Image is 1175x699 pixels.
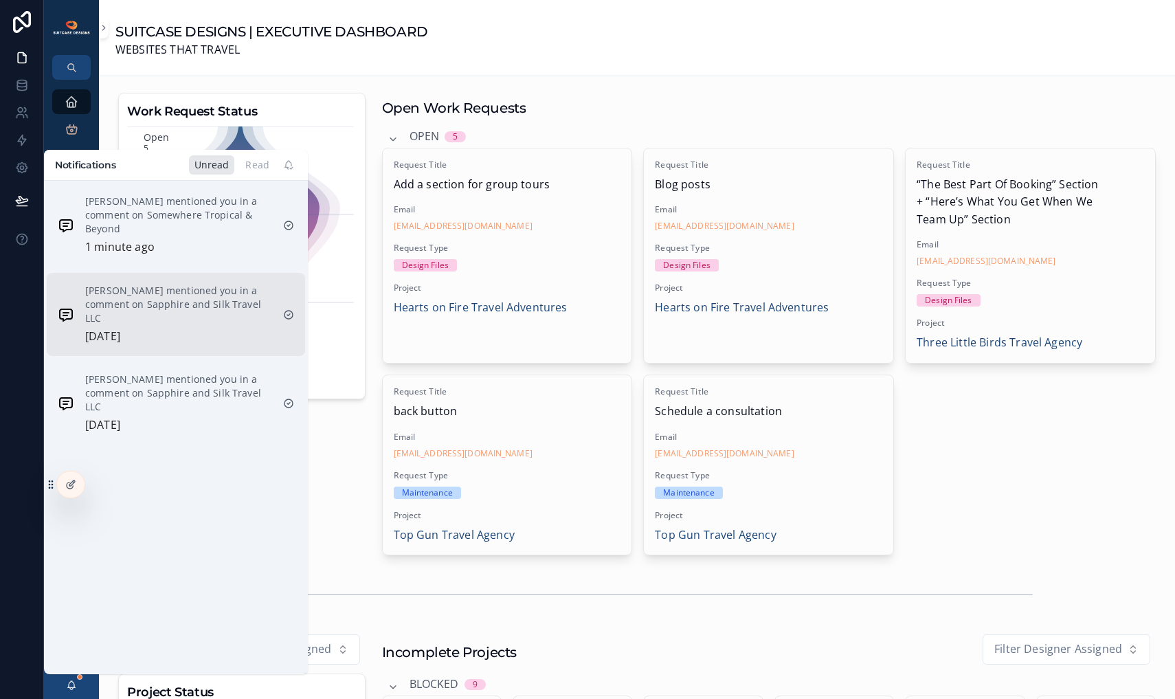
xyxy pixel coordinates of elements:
[58,395,74,412] img: Notification icon
[655,204,882,215] span: Email
[402,487,453,499] div: Maintenance
[58,307,74,323] img: Notification icon
[655,510,882,521] span: Project
[655,221,794,232] a: [EMAIL_ADDRESS][DOMAIN_NAME]
[394,243,621,254] span: Request Type
[655,299,829,317] a: Hearts on Fire Travel Adventures
[55,158,115,172] h1: Notifications
[52,20,91,35] img: App logo
[410,676,459,694] span: Blocked
[410,128,440,146] span: Open
[655,243,882,254] span: Request Type
[917,278,1144,289] span: Request Type
[189,155,235,175] div: Unread
[394,448,533,459] a: [EMAIL_ADDRESS][DOMAIN_NAME]
[655,526,776,544] a: Top Gun Travel Agency
[917,318,1144,329] span: Project
[925,294,972,307] div: Design Files
[394,432,621,443] span: Email
[44,80,99,352] div: scrollable content
[655,403,882,421] span: Schedule a consultation
[382,148,633,364] a: Request TitleAdd a section for group toursEmail[EMAIL_ADDRESS][DOMAIN_NAME]Request TypeDesign Fil...
[85,417,120,434] p: [DATE]
[58,217,74,234] img: Notification icon
[655,159,882,170] span: Request Title
[663,487,714,499] div: Maintenance
[983,634,1150,665] button: Select Button
[655,432,882,443] span: Email
[115,41,428,59] span: WEBSITES THAT TRAVEL
[240,155,275,175] div: Read
[85,195,272,236] p: [PERSON_NAME] mentioned you in a comment on Somewhere Tropical & Beyond
[655,448,794,459] a: [EMAIL_ADDRESS][DOMAIN_NAME]
[382,375,633,555] a: Request Titleback buttonEmail[EMAIL_ADDRESS][DOMAIN_NAME]Request TypeMaintenanceProjectTop Gun Tr...
[394,159,621,170] span: Request Title
[655,470,882,481] span: Request Type
[394,403,621,421] span: back button
[402,259,449,271] div: Design Files
[643,375,894,555] a: Request TitleSchedule a consultationEmail[EMAIL_ADDRESS][DOMAIN_NAME]Request TypeMaintenanceProje...
[394,282,621,293] span: Project
[663,259,710,271] div: Design Files
[655,386,882,397] span: Request Title
[917,176,1144,229] span: “The Best Part Of Booking” Section + “Here’s What You Get When We Team Up” Section
[473,679,478,690] div: 9
[394,299,568,317] a: Hearts on Fire Travel Adventures
[85,284,272,325] p: [PERSON_NAME] mentioned you in a comment on Sapphire and Silk Travel LLC
[453,131,458,142] div: 5
[85,238,155,256] p: 1 minute ago
[85,373,272,414] p: [PERSON_NAME] mentioned you in a comment on Sapphire and Silk Travel LLC
[382,98,526,118] h1: Open Work Requests
[144,142,148,154] text: 5
[394,386,621,397] span: Request Title
[144,130,170,143] text: Open
[917,334,1082,352] a: Three Little Birds Travel Agency
[917,159,1144,170] span: Request Title
[994,641,1122,658] span: Filter Designer Assigned
[655,282,882,293] span: Project
[655,176,882,194] span: Blog posts
[905,148,1156,364] a: Request Title“The Best Part Of Booking” Section + “Here’s What You Get When We Team Up” SectionEm...
[394,526,515,544] a: Top Gun Travel Agency
[643,148,894,364] a: Request TitleBlog postsEmail[EMAIL_ADDRESS][DOMAIN_NAME]Request TypeDesign FilesProjectHearts on ...
[127,102,357,121] h3: Work Request Status
[394,204,621,215] span: Email
[115,22,428,41] h1: SUITCASE DESIGNS | EXECUTIVE DASHBOARD
[382,643,517,662] h1: Incomplete Projects
[394,510,621,521] span: Project
[394,176,621,194] span: Add a section for group tours
[917,239,1144,250] span: Email
[394,470,621,481] span: Request Type
[917,256,1055,267] a: [EMAIL_ADDRESS][DOMAIN_NAME]
[85,328,120,346] p: [DATE]
[394,221,533,232] a: [EMAIL_ADDRESS][DOMAIN_NAME]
